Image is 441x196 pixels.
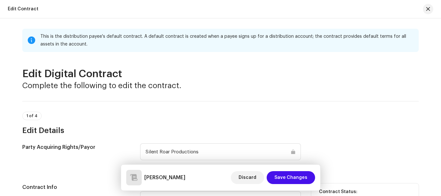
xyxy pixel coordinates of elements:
[22,80,419,91] h3: Complete the following to edit the contract.
[22,143,130,151] h5: Party Acquiring Rights/Payor
[22,183,130,191] h5: Contract Info
[239,171,256,184] span: Discard
[40,33,414,48] div: This is the distribution payee's default contract. A default contract is created when a payee sig...
[231,171,264,184] button: Discard
[22,67,419,80] h2: Edit Digital Contract
[144,174,185,181] h5: Angela
[319,189,411,195] p: Contract Status:
[274,171,307,184] span: Save Changes
[22,125,419,136] h3: Edit Details
[267,171,315,184] button: Save Changes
